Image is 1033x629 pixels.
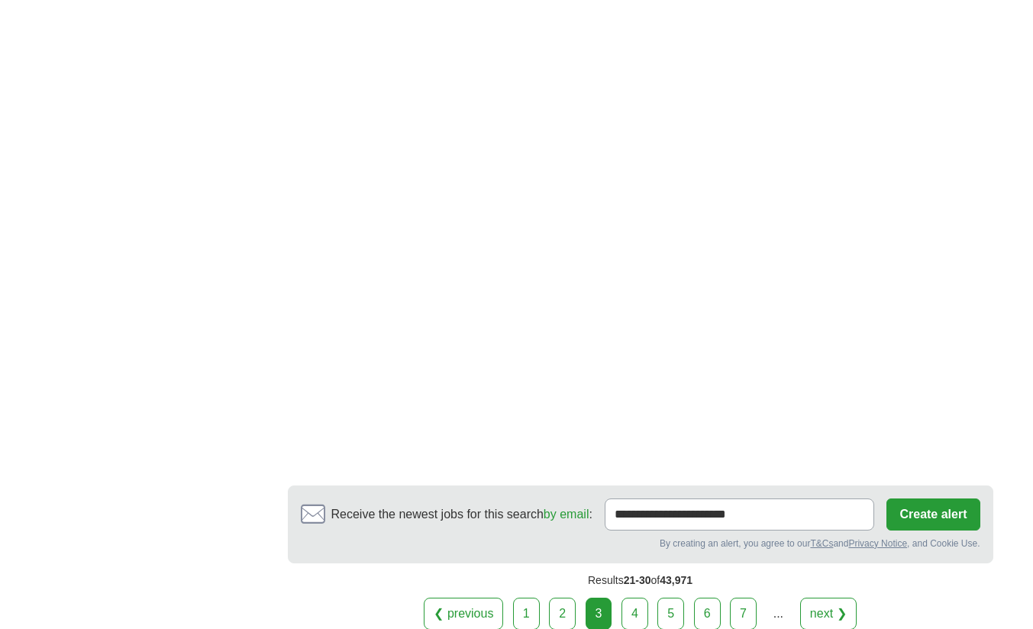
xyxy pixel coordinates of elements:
[886,498,980,531] button: Create alert
[301,537,980,550] div: By creating an alert, you agree to our and , and Cookie Use.
[624,574,651,586] span: 21-30
[848,538,907,549] a: Privacy Notice
[288,563,993,598] div: Results of
[763,598,793,629] div: ...
[660,574,692,586] span: 43,971
[810,538,833,549] a: T&Cs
